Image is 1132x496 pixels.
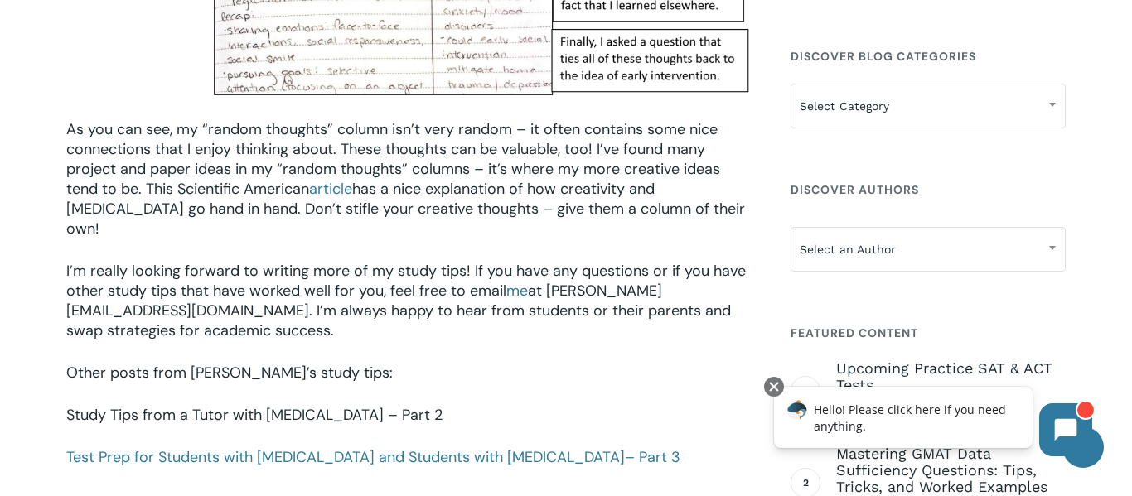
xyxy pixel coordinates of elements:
[66,179,745,238] span: has a nice explanation of how creativity and [MEDICAL_DATA] go hand in hand. Don’t stifle your cr...
[757,373,1109,473] iframe: Chatbot
[791,175,1066,205] h4: Discover Authors
[791,41,1066,71] h4: Discover Blog Categories
[66,119,720,199] span: As you can see, my “random thoughts” column isn’t very random – it often contains some nice conne...
[66,363,751,405] p: Other posts from [PERSON_NAME]’s study tips:
[506,281,528,301] a: me
[791,89,1065,123] span: Select Category
[309,179,352,199] a: article
[836,360,1066,393] span: Upcoming Practice SAT & ACT Tests
[836,360,1066,418] a: Upcoming Practice SAT & ACT Tests [DATE]
[791,227,1066,272] span: Select an Author
[625,447,680,467] span: – Part 3
[791,232,1065,267] span: Select an Author
[791,318,1066,348] h4: Featured Content
[66,261,746,301] span: I’m really looking forward to writing more of my study tips! If you have any questions or if you ...
[66,447,680,467] a: Test Prep for Students with [MEDICAL_DATA] and Students with [MEDICAL_DATA]– Part 3
[66,281,731,340] span: at [PERSON_NAME][EMAIL_ADDRESS][DOMAIN_NAME]. I’m always happy to hear from students or their par...
[66,405,443,425] a: Study Tips from a Tutor with [MEDICAL_DATA] – Part 2
[791,84,1066,128] span: Select Category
